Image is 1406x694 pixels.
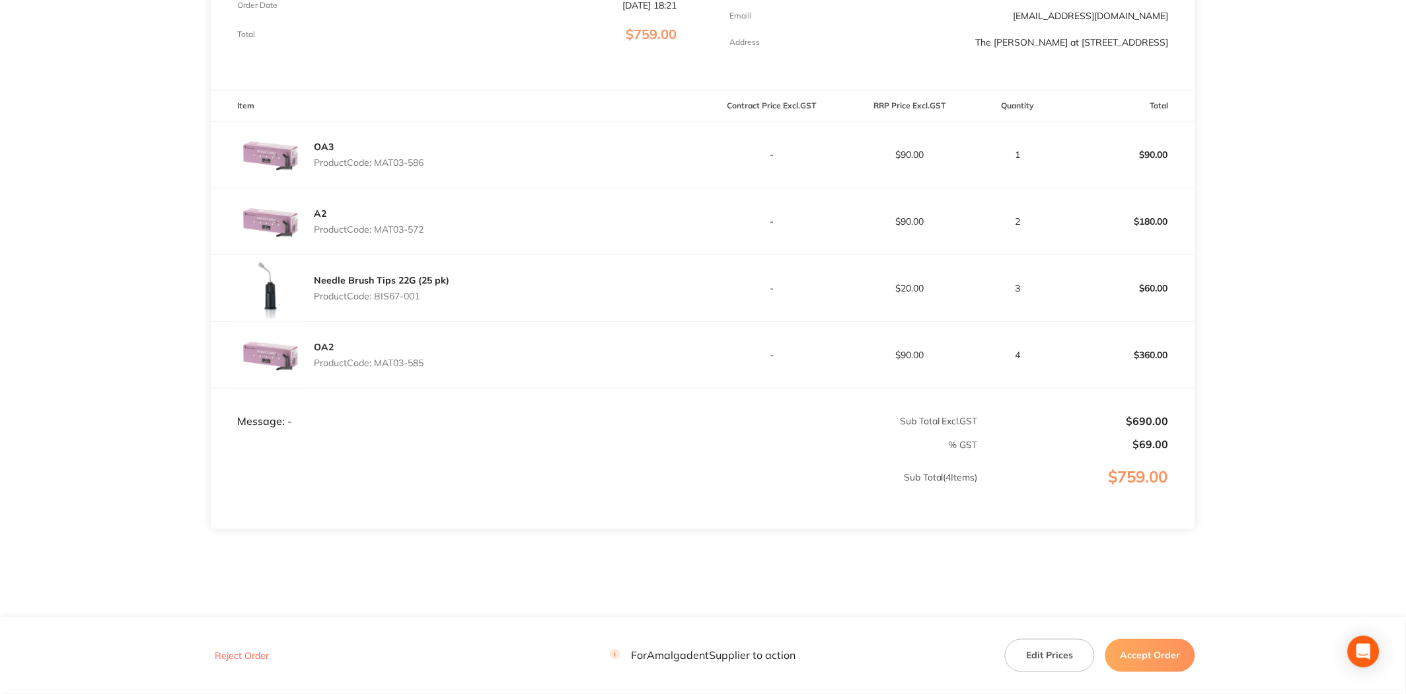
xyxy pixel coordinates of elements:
[237,255,303,321] img: Z2R1MGx1bw
[704,283,840,293] p: -
[1348,636,1380,668] div: Open Intercom Messenger
[237,1,277,10] p: Order Date
[1058,272,1195,304] p: $60.00
[704,416,978,426] p: Sub Total Excl. GST
[842,283,979,293] p: $20.00
[979,91,1057,122] th: Quantity
[703,91,841,122] th: Contract Price Excl. GST
[314,141,334,153] a: OA3
[979,438,1169,450] p: $69.00
[979,216,1056,227] p: 2
[841,91,979,122] th: RRP Price Excl. GST
[1057,91,1195,122] th: Total
[237,122,303,188] img: ZW9kMnJmOQ
[211,650,273,662] button: Reject Order
[1005,639,1095,672] button: Edit Prices
[979,283,1056,293] p: 3
[976,37,1169,48] p: The [PERSON_NAME] at [STREET_ADDRESS]
[704,350,840,360] p: -
[211,389,703,428] td: Message: -
[1058,139,1195,171] p: $90.00
[979,149,1056,160] p: 1
[237,188,303,254] img: azR5MzI0Yg
[1058,206,1195,237] p: $180.00
[729,38,760,47] p: Address
[314,358,424,368] p: Product Code: MAT03-585
[979,468,1195,513] p: $759.00
[626,26,677,42] span: $759.00
[704,216,840,227] p: -
[314,157,424,168] p: Product Code: MAT03-586
[211,440,978,450] p: % GST
[314,341,334,353] a: OA2
[842,350,979,360] p: $90.00
[211,472,978,509] p: Sub Total ( 4 Items)
[237,30,255,39] p: Total
[842,216,979,227] p: $90.00
[211,91,703,122] th: Item
[314,224,424,235] p: Product Code: MAT03-572
[1014,10,1169,22] a: [EMAIL_ADDRESS][DOMAIN_NAME]
[1105,639,1195,672] button: Accept Order
[729,11,752,20] p: Emaill
[704,149,840,160] p: -
[842,149,979,160] p: $90.00
[237,322,303,388] img: MWNtcnpodA
[314,208,326,219] a: A2
[610,650,795,662] p: For Amalgadent Supplier to action
[314,291,449,301] p: Product Code: BIS67-001
[1058,339,1195,371] p: $360.00
[314,274,449,286] a: Needle Brush Tips 22G (25 pk)
[979,350,1056,360] p: 4
[979,415,1169,427] p: $690.00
